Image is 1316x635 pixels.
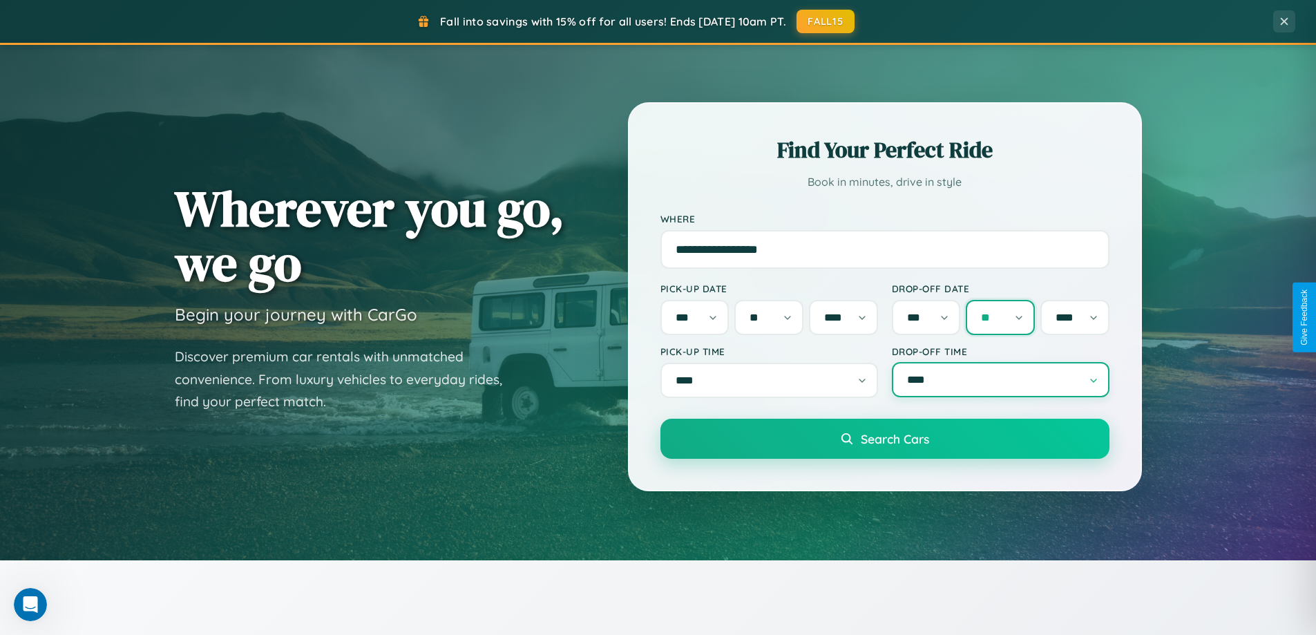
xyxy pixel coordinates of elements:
[892,345,1109,357] label: Drop-off Time
[175,304,417,325] h3: Begin your journey with CarGo
[14,588,47,621] iframe: Intercom live chat
[660,135,1109,165] h2: Find Your Perfect Ride
[660,172,1109,192] p: Book in minutes, drive in style
[660,345,878,357] label: Pick-up Time
[1299,290,1309,345] div: Give Feedback
[175,345,520,413] p: Discover premium car rentals with unmatched convenience. From luxury vehicles to everyday rides, ...
[861,431,929,446] span: Search Cars
[660,283,878,294] label: Pick-up Date
[440,15,786,28] span: Fall into savings with 15% off for all users! Ends [DATE] 10am PT.
[660,419,1109,459] button: Search Cars
[797,10,855,33] button: FALL15
[175,181,564,290] h1: Wherever you go, we go
[660,213,1109,225] label: Where
[892,283,1109,294] label: Drop-off Date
